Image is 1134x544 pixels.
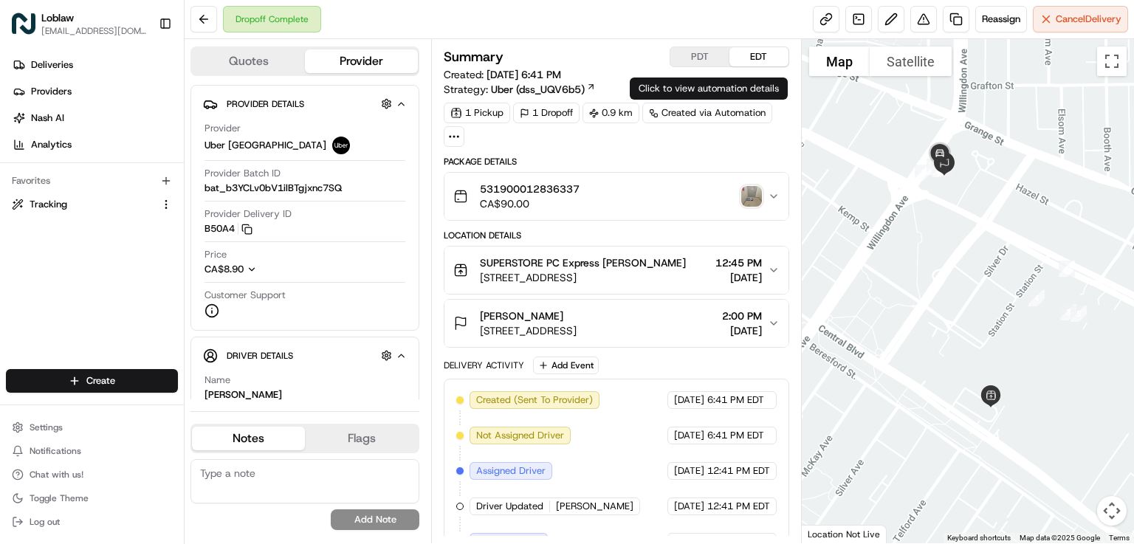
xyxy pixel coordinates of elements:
span: [DATE] [722,323,762,338]
button: LoblawLoblaw[EMAIL_ADDRESS][DOMAIN_NAME] [6,6,153,41]
img: photo_proof_of_delivery image [741,186,762,207]
button: Show street map [809,47,870,76]
span: Tracking [30,198,67,211]
span: Created: [444,67,561,82]
div: 📗 [15,331,27,343]
div: Favorites [6,169,178,193]
span: 6:41 PM EDT [707,429,764,442]
button: Create [6,369,178,393]
span: Providers [31,85,72,98]
a: Open this area in Google Maps (opens a new window) [805,524,854,543]
span: CA$8.90 [205,263,244,275]
span: Chat with us! [30,469,83,481]
button: [EMAIL_ADDRESS][DOMAIN_NAME] [41,25,147,37]
div: Past conversations [15,192,99,204]
button: Flags [305,427,418,450]
div: Location Not Live [802,525,887,543]
span: [PERSON_NAME] [46,229,120,241]
span: Created (Sent To Provider) [476,393,593,407]
span: • [123,229,128,241]
span: Name [205,373,230,387]
div: 11 [927,155,955,183]
div: 3 [1054,298,1082,326]
input: Clear [38,95,244,111]
span: Driver Details [227,350,293,362]
img: 1736555255976-a54dd68f-1ca7-489b-9aae-adbdc363a1c4 [15,141,41,168]
span: [DATE] 6:41 PM [487,68,561,81]
div: Package Details [444,156,789,168]
button: [PERSON_NAME][STREET_ADDRESS]2:00 PM[DATE] [444,300,788,347]
span: bat_b3YCLv0bV1ilBTgjxnc7SQ [205,182,342,195]
span: [PERSON_NAME] [46,269,120,280]
button: Notes [192,427,305,450]
button: PDT [670,47,729,66]
span: Reassign [982,13,1020,26]
button: SUPERSTORE PC Express [PERSON_NAME][STREET_ADDRESS]12:45 PM[DATE] [444,247,788,294]
span: 5:11 PM [131,269,166,280]
span: Price [205,248,227,261]
div: We're available if you need us! [66,156,203,168]
span: Log out [30,516,60,528]
button: Quotes [192,49,305,73]
img: 1736555255976-a54dd68f-1ca7-489b-9aae-adbdc363a1c4 [30,230,41,241]
div: Click to view automation details [630,78,788,100]
button: Tracking [6,193,178,216]
span: Uber (dss_UQV6b5) [491,82,585,97]
span: Create [86,374,115,388]
span: Provider Details [227,98,304,110]
img: Nash [15,15,44,44]
a: Terms (opens in new tab) [1109,534,1130,542]
span: Assigned Driver [476,464,546,478]
div: 7 [909,159,937,187]
span: [STREET_ADDRESS] [480,270,686,285]
button: Show satellite imagery [870,47,952,76]
button: Toggle Theme [6,488,178,509]
a: Created via Automation [642,103,772,123]
span: Cancel Delivery [1056,13,1121,26]
button: B50A4 [205,222,252,235]
button: Driver Details [203,343,407,368]
span: SUPERSTORE PC Express [PERSON_NAME] [480,255,686,270]
span: Nash AI [31,111,64,125]
div: 10 [931,154,959,182]
div: 4 [1023,284,1051,312]
img: Loblaw [12,12,35,35]
span: Toggle Theme [30,492,89,504]
button: Reassign [975,6,1027,32]
button: Provider Details [203,92,407,116]
span: Provider Delivery ID [205,207,292,221]
div: 5 [1065,300,1093,328]
span: 12:41 PM EDT [707,500,770,513]
a: Powered byPylon [104,365,179,377]
button: 531900012836337CA$90.00photo_proof_of_delivery image [444,173,788,220]
div: 1 Dropoff [513,103,580,123]
span: 2:00 PM [722,309,762,323]
span: 12:45 PM [715,255,762,270]
span: Settings [30,421,63,433]
img: 1736555255976-a54dd68f-1ca7-489b-9aae-adbdc363a1c4 [30,269,41,281]
span: CA$90.00 [480,196,580,211]
div: [PERSON_NAME] [205,388,282,402]
span: [PERSON_NAME] [556,500,633,513]
span: Provider [205,122,241,135]
span: • [123,269,128,280]
img: uber-new-logo.jpeg [332,137,350,154]
div: Location Details [444,230,789,241]
span: Deliveries [31,58,73,72]
span: Map data ©2025 Google [1020,534,1100,542]
a: 📗Knowledge Base [9,324,119,351]
span: [DATE] [674,500,704,513]
img: 30910f29-0c51-41c2-b588-b76a93e9f242-bb38531d-bb28-43ab-8a58-cd2199b04601 [31,141,58,168]
button: Log out [6,512,178,532]
button: Loblaw [41,10,74,25]
span: Provider Batch ID [205,167,281,180]
span: [STREET_ADDRESS] [480,323,577,338]
span: 6:41 PM EDT [707,393,764,407]
span: Customer Support [205,289,286,302]
div: Delivery Activity [444,359,524,371]
span: Analytics [31,138,72,151]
